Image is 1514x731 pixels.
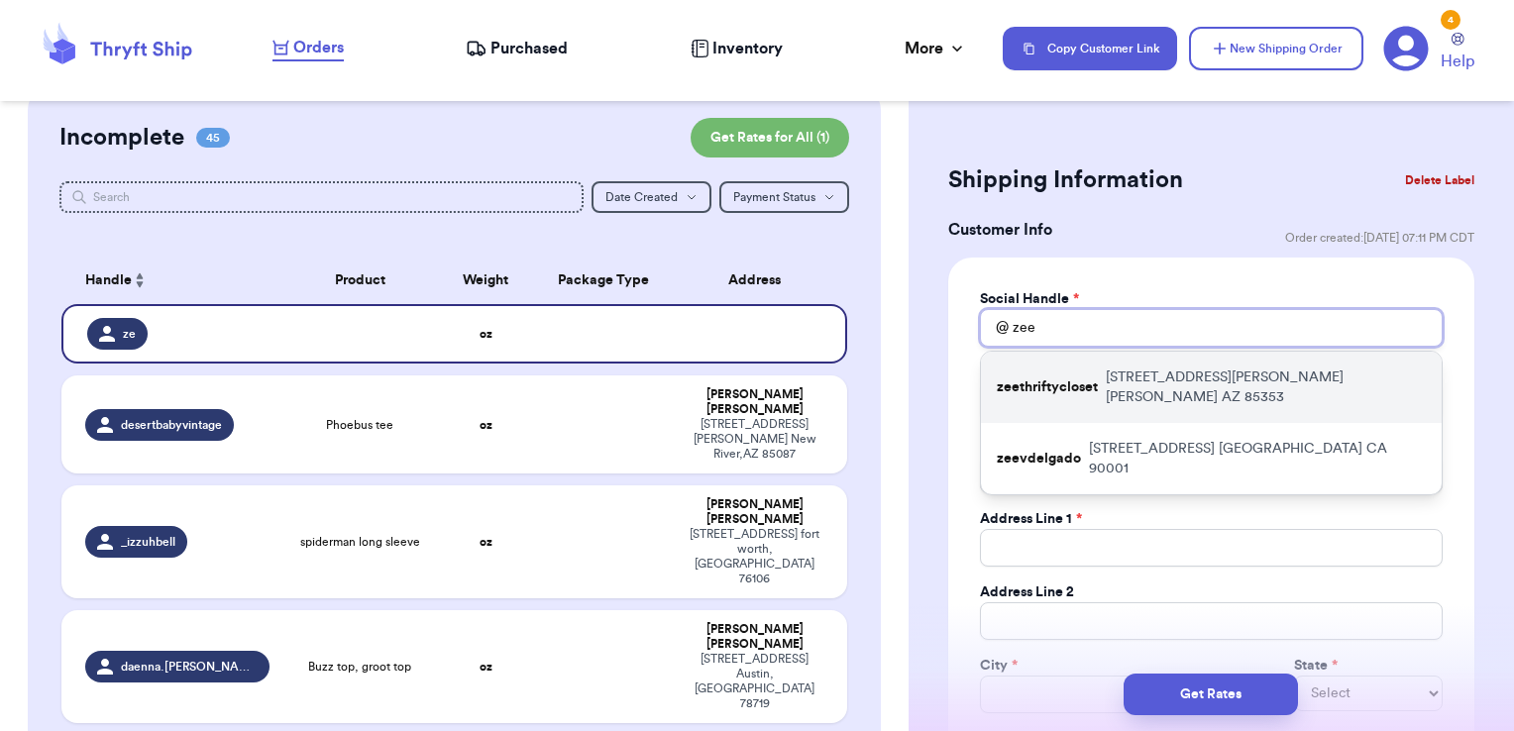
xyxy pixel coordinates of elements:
[980,289,1079,309] label: Social Handle
[439,257,533,304] th: Weight
[480,419,492,431] strong: oz
[480,536,492,548] strong: oz
[308,659,411,675] span: Buzz top, groot top
[1003,27,1177,70] button: Copy Customer Link
[948,164,1183,196] h2: Shipping Information
[121,534,175,550] span: _izzuhbell
[326,417,393,433] span: Phoebus tee
[687,527,824,586] div: [STREET_ADDRESS] fort worth , [GEOGRAPHIC_DATA] 76106
[980,309,1009,347] div: @
[1441,10,1460,30] div: 4
[533,257,675,304] th: Package Type
[1089,439,1426,478] p: [STREET_ADDRESS] [GEOGRAPHIC_DATA] CA 90001
[980,582,1074,602] label: Address Line 2
[59,181,585,213] input: Search
[687,497,824,527] div: [PERSON_NAME] [PERSON_NAME]
[281,257,439,304] th: Product
[719,181,849,213] button: Payment Status
[980,656,1018,676] label: City
[1383,26,1429,71] a: 4
[592,181,711,213] button: Date Created
[293,36,344,59] span: Orders
[300,534,420,550] span: spiderman long sleeve
[121,417,222,433] span: desertbabyvintage
[948,218,1052,242] h3: Customer Info
[1397,158,1482,202] button: Delete Label
[980,509,1082,529] label: Address Line 1
[480,661,492,673] strong: oz
[733,191,815,203] span: Payment Status
[1285,230,1474,246] span: Order created: [DATE] 07:11 PM CDT
[272,36,344,61] a: Orders
[121,659,258,675] span: daenna.[PERSON_NAME]
[712,37,783,60] span: Inventory
[85,270,132,291] span: Handle
[1124,674,1298,715] button: Get Rates
[605,191,678,203] span: Date Created
[480,328,492,340] strong: oz
[1441,50,1474,73] span: Help
[1189,27,1363,70] button: New Shipping Order
[466,37,568,60] a: Purchased
[687,622,824,652] div: [PERSON_NAME] [PERSON_NAME]
[59,122,184,154] h2: Incomplete
[1294,656,1338,676] label: State
[691,118,849,157] button: Get Rates for All (1)
[691,37,783,60] a: Inventory
[675,257,848,304] th: Address
[1441,33,1474,73] a: Help
[687,417,824,462] div: [STREET_ADDRESS][PERSON_NAME] New River , AZ 85087
[1106,367,1426,407] p: [STREET_ADDRESS][PERSON_NAME] [PERSON_NAME] AZ 85353
[905,37,967,60] div: More
[132,268,148,292] button: Sort ascending
[196,128,230,148] span: 45
[687,652,824,711] div: [STREET_ADDRESS] Austin , [GEOGRAPHIC_DATA] 78719
[997,377,1098,397] p: zeethriftycloset
[490,37,568,60] span: Purchased
[123,326,136,342] span: ze
[687,387,824,417] div: [PERSON_NAME] [PERSON_NAME]
[997,449,1081,469] p: zeevdelgado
